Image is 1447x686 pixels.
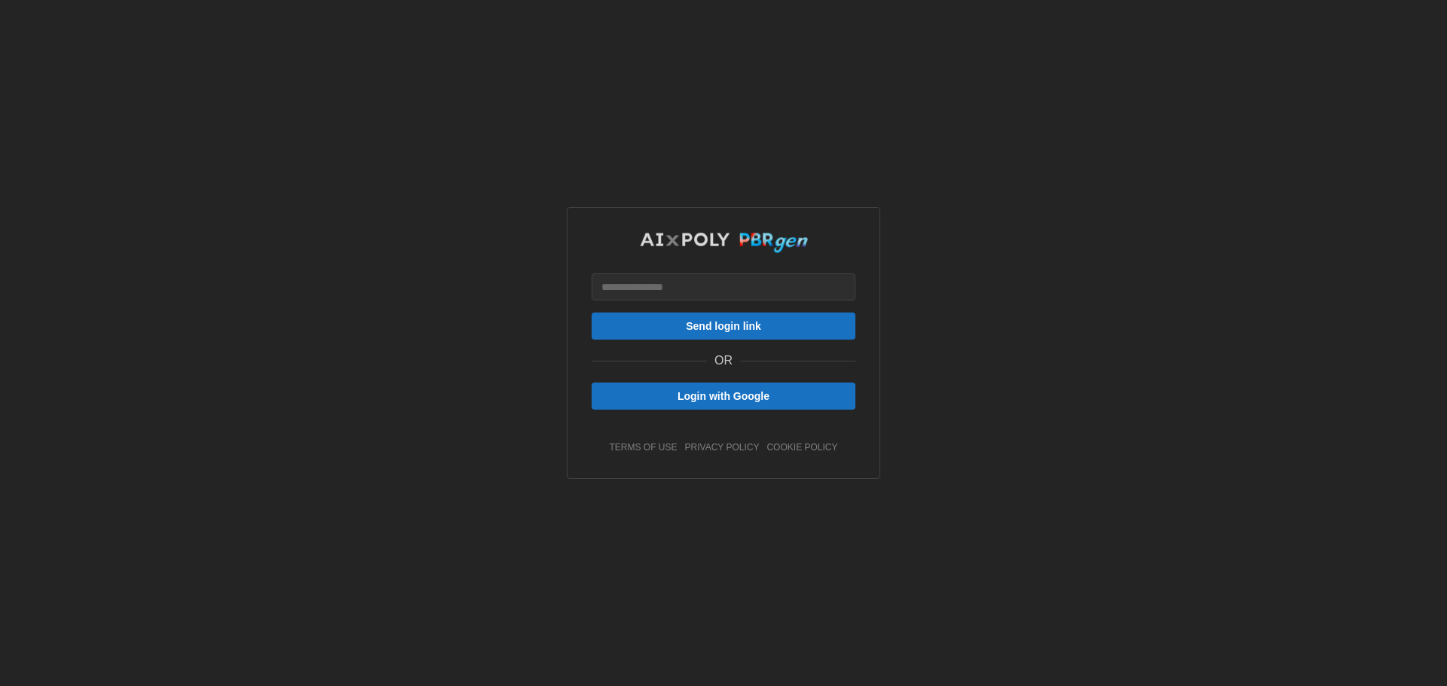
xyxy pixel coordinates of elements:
a: terms of use [610,441,678,454]
a: privacy policy [685,441,760,454]
p: OR [714,352,733,370]
img: AIxPoly PBRgen [639,232,809,254]
span: Login with Google [678,383,769,409]
button: Send login link [592,313,855,340]
span: Send login link [686,313,761,339]
button: Login with Google [592,383,855,410]
a: cookie policy [766,441,837,454]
